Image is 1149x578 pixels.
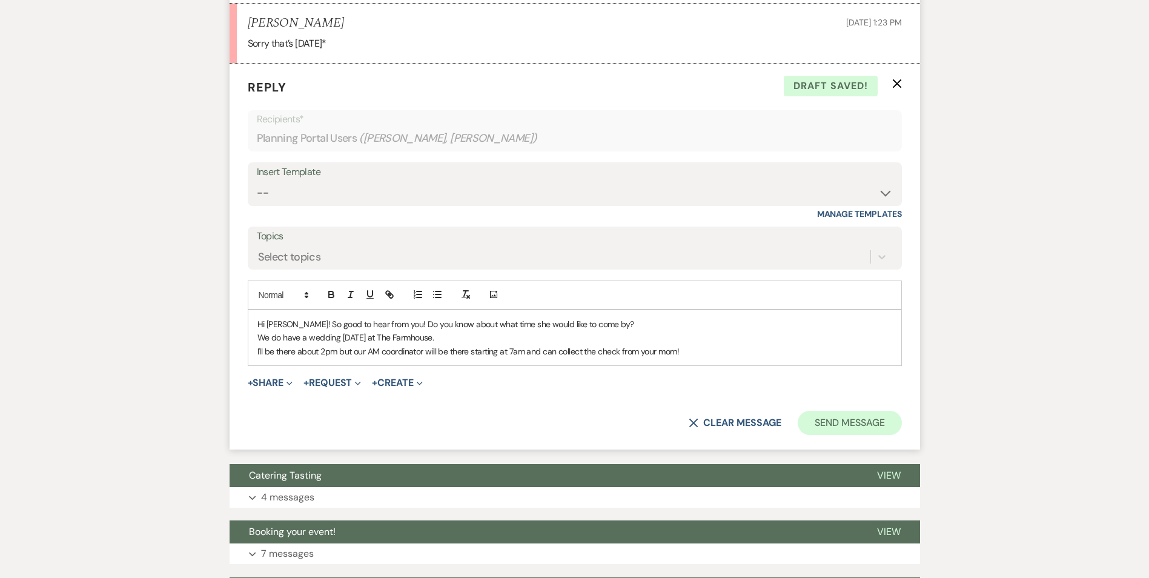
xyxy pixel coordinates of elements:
[798,411,901,435] button: Send Message
[257,228,893,245] label: Topics
[230,520,858,543] button: Booking your event!
[230,487,920,508] button: 4 messages
[372,378,377,388] span: +
[230,543,920,564] button: 7 messages
[303,378,361,388] button: Request
[248,79,286,95] span: Reply
[257,331,892,344] p: We do have a wedding [DATE] at The Farmhouse.
[817,208,902,219] a: Manage Templates
[258,248,321,265] div: Select topics
[858,520,920,543] button: View
[230,464,858,487] button: Catering Tasting
[257,164,893,181] div: Insert Template
[359,130,537,147] span: ( [PERSON_NAME], [PERSON_NAME] )
[784,76,878,96] span: Draft saved!
[248,378,293,388] button: Share
[248,378,253,388] span: +
[257,127,893,150] div: Planning Portal Users
[261,546,314,562] p: 7 messages
[877,525,901,538] span: View
[257,111,893,127] p: Recipients*
[257,317,892,331] p: Hi [PERSON_NAME]! So good to hear from you! Do you know about what time she would like to come by?
[257,345,892,358] p: I'll be there about 2pm but our AM coordinator will be there starting at 7am and can collect the ...
[249,469,322,482] span: Catering Tasting
[303,378,309,388] span: +
[858,464,920,487] button: View
[261,490,314,505] p: 4 messages
[689,418,781,428] button: Clear message
[248,16,344,31] h5: [PERSON_NAME]
[248,36,902,51] p: Sorry that’s [DATE]*
[372,378,422,388] button: Create
[877,469,901,482] span: View
[249,525,336,538] span: Booking your event!
[846,17,901,28] span: [DATE] 1:23 PM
